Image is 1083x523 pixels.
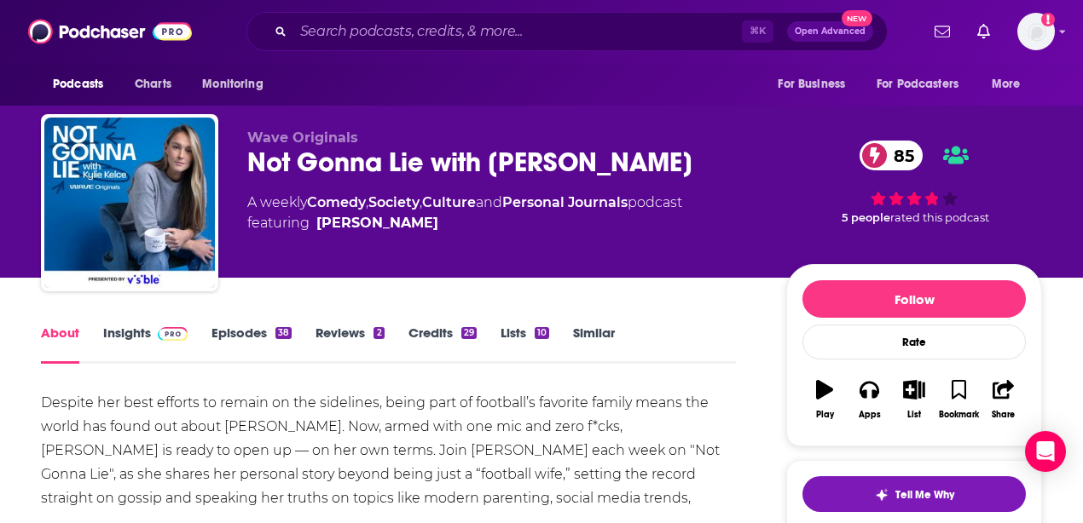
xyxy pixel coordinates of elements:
[766,68,866,101] button: open menu
[211,325,292,364] a: Episodes38
[316,325,384,364] a: Reviews2
[842,211,890,224] span: 5 people
[970,17,997,46] a: Show notifications dropdown
[892,369,936,430] button: List
[420,194,422,210] span: ,
[802,476,1026,512] button: tell me why sparkleTell Me Why
[778,72,845,96] span: For Business
[158,327,188,341] img: Podchaser Pro
[247,193,682,233] div: A weekly podcast
[859,410,881,420] div: Apps
[1017,13,1055,50] button: Show profile menu
[742,20,773,43] span: ⌘ K
[786,129,1042,235] div: 85 5 peoplerated this podcast
[939,410,979,420] div: Bookmark
[53,72,103,96] span: Podcasts
[247,213,682,233] span: featuring
[1025,431,1066,472] div: Open Intercom Messenger
[928,17,957,46] a: Show notifications dropdown
[275,327,292,339] div: 38
[535,327,549,339] div: 10
[307,194,366,210] a: Comedy
[41,325,79,364] a: About
[795,27,866,36] span: Open Advanced
[422,194,476,210] a: Culture
[366,194,368,210] span: ,
[316,213,438,233] a: Kylie Kelce
[866,68,983,101] button: open menu
[1041,13,1055,26] svg: Add a profile image
[190,68,285,101] button: open menu
[890,211,989,224] span: rated this podcast
[847,369,891,430] button: Apps
[368,194,420,210] a: Society
[247,129,358,146] span: Wave Originals
[980,68,1042,101] button: open menu
[202,72,263,96] span: Monitoring
[408,325,477,364] a: Credits29
[877,141,923,170] span: 85
[461,327,477,339] div: 29
[816,410,834,420] div: Play
[476,194,502,210] span: and
[802,325,1026,359] div: Rate
[802,369,847,430] button: Play
[982,369,1026,430] button: Share
[293,18,742,45] input: Search podcasts, credits, & more...
[501,325,549,364] a: Lists10
[124,68,182,101] a: Charts
[860,141,923,170] a: 85
[895,488,954,502] span: Tell Me Why
[135,72,171,96] span: Charts
[374,327,384,339] div: 2
[787,21,873,42] button: Open AdvancedNew
[28,15,192,48] img: Podchaser - Follow, Share and Rate Podcasts
[1017,13,1055,50] img: User Profile
[44,118,215,288] img: Not Gonna Lie with Kylie Kelce
[992,72,1021,96] span: More
[875,488,889,502] img: tell me why sparkle
[103,325,188,364] a: InsightsPodchaser Pro
[842,10,872,26] span: New
[1017,13,1055,50] span: Logged in as AutumnKatie
[802,280,1026,318] button: Follow
[936,369,981,430] button: Bookmark
[246,12,888,51] div: Search podcasts, credits, & more...
[992,410,1015,420] div: Share
[502,194,628,210] a: Personal Journals
[907,410,921,420] div: List
[41,68,125,101] button: open menu
[573,325,615,364] a: Similar
[877,72,958,96] span: For Podcasters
